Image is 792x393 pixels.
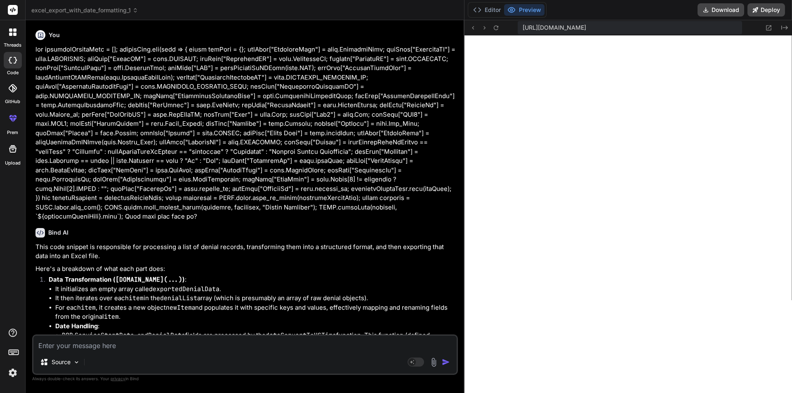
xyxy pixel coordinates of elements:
button: Download [698,3,744,16]
button: Preview [504,4,544,16]
li: : [55,322,456,387]
label: Upload [5,160,21,167]
code: ServiceStartDate [75,331,134,339]
span: [URL][DOMAIN_NAME] [523,24,586,32]
p: Always double-check its answers. Your in Bind [32,375,458,383]
code: DenialDate [148,331,185,339]
p: Here's a breakdown of what each part does: [35,264,456,274]
button: Deploy [747,3,785,16]
code: newItem [166,304,192,312]
code: item [81,304,96,312]
img: icon [442,358,450,366]
p: lor ipsumdolOrsitaMetc = []; adipisCing.eli(sedd => { eiusm temPori = {}; utlAbor["EtdoloreMagn"]... [35,45,456,221]
label: GitHub [5,98,20,105]
h6: Bind AI [48,228,68,237]
li: It initializes an empty array called . [55,285,456,294]
code: item [129,294,144,302]
li: It then iterates over each in the array (which is presumably an array of raw denial objects). [55,294,456,303]
iframe: Preview [464,35,792,393]
label: threads [4,42,21,49]
code: denialList [160,294,197,302]
code: [DOMAIN_NAME](...) [115,275,182,284]
img: Pick Models [73,359,80,366]
p: : [49,275,456,285]
li: , , and fields are processed by the function. This function (defined elsewhere in your ) is desig... [62,331,456,359]
img: attachment [429,358,438,367]
label: prem [7,129,18,136]
li: For each , it creates a new object and populates it with specific keys and values, effectively ma... [55,303,456,322]
label: code [7,69,19,76]
span: excel_export_with_date_formatting_1 [31,6,138,14]
code: dateConvertToUSTime [266,331,336,339]
span: privacy [111,376,125,381]
h6: You [49,31,60,39]
p: This code snippet is responsible for processing a list of denial records, transforming them into ... [35,242,456,261]
code: item [104,313,119,321]
button: Editor [470,4,504,16]
strong: Date Handling [55,322,98,330]
img: settings [6,366,20,380]
code: DOB [62,331,73,339]
code: exportedDenialData [153,285,219,293]
p: Source [52,358,71,366]
strong: Data Transformation ( ) [49,275,185,283]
